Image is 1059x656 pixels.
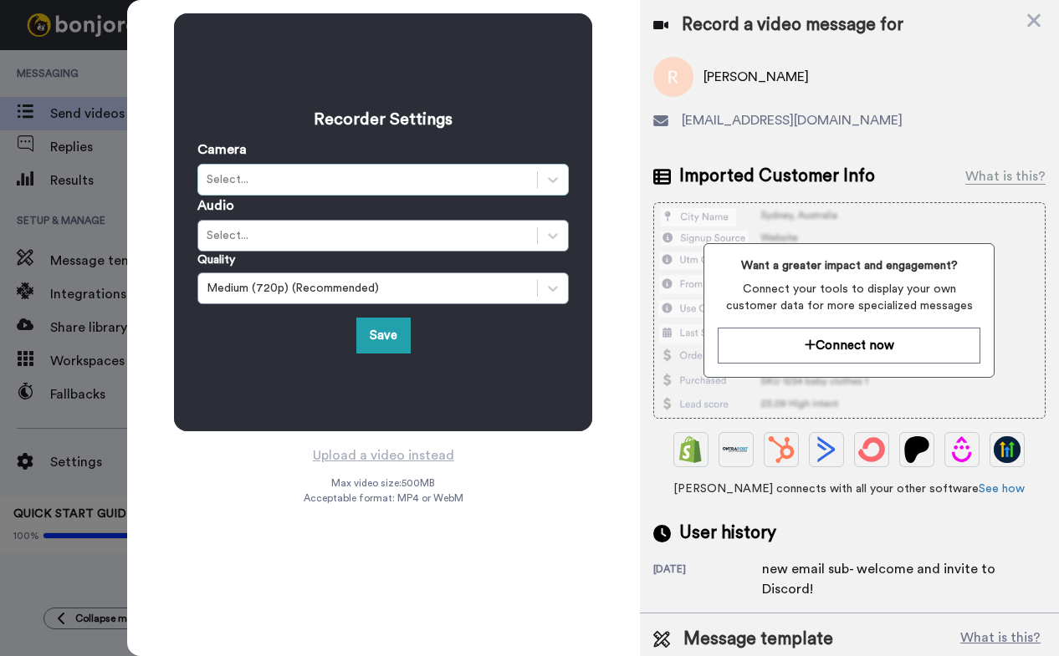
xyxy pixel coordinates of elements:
span: Acceptable format: MP4 or WebM [304,491,463,505]
div: Medium (720p) (Recommended) [207,280,529,297]
div: Select... [207,171,529,188]
img: Ontraport [723,436,749,463]
div: Select... [207,227,529,244]
img: Drip [949,436,975,463]
img: Hubspot [768,436,795,463]
button: Upload a video instead [308,445,459,466]
span: Message template [683,627,833,652]
div: [DATE] [653,562,762,599]
a: See how [979,483,1025,495]
span: Connect your tools to display your own customer data for more specialized messages [718,281,980,314]
button: Save [356,318,411,353]
img: Patreon [903,436,930,463]
button: What is this? [955,627,1046,652]
span: Want a greater impact and engagement? [718,257,980,274]
span: Max video size: 500 MB [331,476,435,490]
span: [EMAIL_ADDRESS][DOMAIN_NAME] [682,110,903,130]
label: Audio [197,196,234,216]
div: new email sub- welcome and invite to Discord! [762,559,1030,599]
img: GoHighLevel [994,436,1021,463]
img: ConvertKit [858,436,885,463]
img: ActiveCampaign [813,436,840,463]
div: What is this? [965,166,1046,186]
button: Connect now [718,328,980,364]
img: Shopify [678,436,704,463]
span: [PERSON_NAME] connects with all your other software [653,481,1046,497]
label: Quality [197,252,235,268]
span: Imported Customer Info [679,164,875,189]
h3: Recorder Settings [197,108,569,131]
span: User history [679,521,776,546]
label: Camera [197,140,247,160]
